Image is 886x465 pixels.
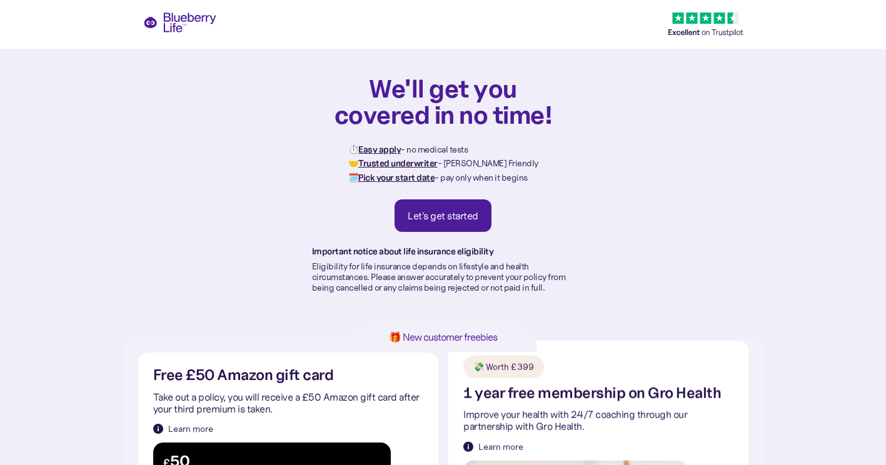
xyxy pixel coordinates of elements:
[408,209,478,222] div: Let's get started
[473,361,534,373] div: 💸 Worth £399
[463,441,523,453] a: Learn more
[358,172,435,183] strong: Pick your start date
[358,157,438,169] strong: Trusted underwriter
[153,422,213,435] a: Learn more
[153,391,423,415] p: Take out a policy, you will receive a £50 Amazon gift card after your third premium is taken.
[463,409,733,432] p: Improve your health with 24/7 coaching through our partnership with Gro Health.
[312,261,575,292] p: Eligibility for life insurance depends on lifestyle and health circumstances. Please answer accur...
[312,246,494,257] strong: Important notice about life insurance eligibility
[168,422,213,435] div: Learn more
[153,367,334,383] h2: Free £50 Amazon gift card
[463,386,721,401] h2: 1 year free membership on Gro Health
[334,75,553,127] h1: We'll get you covered in no time!
[478,441,523,453] div: Learn more
[358,144,401,155] strong: Easy apply
[370,332,517,342] h1: 🎁 New customer freebies
[348,142,538,184] p: ⏱️ - no medical tests 🤝 - [PERSON_NAME] Friendly 🗓️ - pay only when it begins
[395,199,491,232] a: Let's get started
